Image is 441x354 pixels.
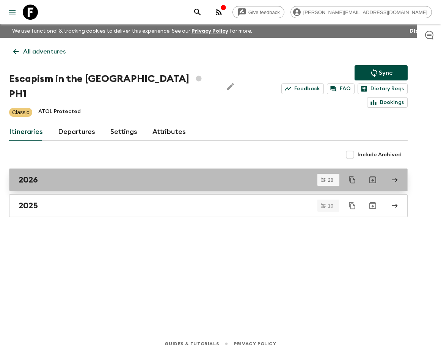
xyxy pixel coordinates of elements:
h1: Escapism in the [GEOGRAPHIC_DATA] PH1 [9,71,217,102]
a: Guides & Tutorials [165,340,219,348]
span: 10 [323,203,338,208]
span: [PERSON_NAME][EMAIL_ADDRESS][DOMAIN_NAME] [299,9,432,15]
button: Duplicate [345,199,359,212]
p: We use functional & tracking cookies to deliver this experience. See our for more. [9,24,255,38]
a: 2025 [9,194,408,217]
div: [PERSON_NAME][EMAIL_ADDRESS][DOMAIN_NAME] [290,6,432,18]
a: 2026 [9,168,408,191]
span: 28 [323,178,338,183]
button: Dismiss [408,26,432,36]
a: Feedback [281,83,324,94]
span: Give feedback [244,9,284,15]
a: Give feedback [232,6,284,18]
a: Privacy Policy [191,28,228,34]
a: Dietary Reqs [358,83,408,94]
p: All adventures [23,47,66,56]
a: Settings [110,123,137,141]
p: Sync [379,68,392,77]
a: FAQ [327,83,355,94]
a: All adventures [9,44,70,59]
button: Duplicate [345,173,359,187]
span: Include Archived [358,151,402,159]
a: Attributes [152,123,186,141]
button: search adventures [190,5,205,20]
h2: 2026 [19,175,38,185]
a: Departures [58,123,95,141]
a: Privacy Policy [234,340,276,348]
button: Sync adventure departures to the booking engine [355,65,408,80]
a: Itineraries [9,123,43,141]
h2: 2025 [19,201,38,211]
a: Bookings [367,97,408,108]
p: Classic [12,109,29,116]
button: Edit Adventure Title [223,71,238,102]
button: Archive [365,172,380,187]
button: menu [5,5,20,20]
p: ATOL Protected [38,108,81,117]
button: Archive [365,198,380,213]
